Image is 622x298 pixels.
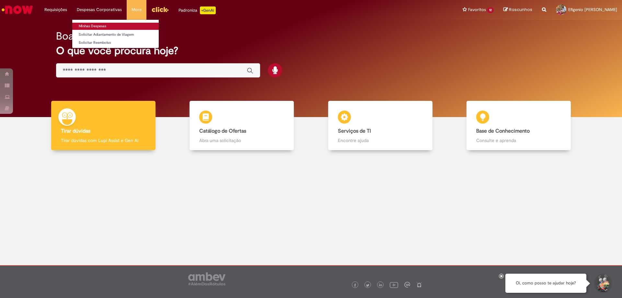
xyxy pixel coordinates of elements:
img: ServiceNow [1,3,34,16]
a: Solicitar Adiantamento de Viagem [72,31,159,38]
img: logo_footer_twitter.png [366,284,369,287]
img: logo_footer_workplace.png [404,282,410,288]
div: Padroniza [179,6,216,14]
a: Solicitar Reembolso [72,39,159,46]
img: logo_footer_naosei.png [416,282,422,288]
div: Oi, como posso te ajudar hoje? [505,274,586,293]
img: logo_footer_ambev_rotulo_gray.png [188,272,225,285]
a: Minhas Despesas [72,23,159,30]
span: Despesas Corporativas [77,6,122,13]
b: Tirar dúvidas [61,128,90,134]
img: logo_footer_youtube.png [390,280,398,289]
b: Base de Conhecimento [476,128,530,134]
h2: O que você procura hoje? [56,45,566,56]
b: Catálogo de Ofertas [199,128,246,134]
a: Serviços de TI Encontre ajuda [311,101,450,150]
span: Favoritos [468,6,486,13]
p: Tirar dúvidas com Lupi Assist e Gen Ai [61,137,146,144]
b: Serviços de TI [338,128,371,134]
span: Efigenio [PERSON_NAME] [568,7,617,12]
img: click_logo_yellow_360x200.png [151,5,169,14]
span: Requisições [44,6,67,13]
ul: Despesas Corporativas [72,19,159,48]
p: +GenAi [200,6,216,14]
p: Encontre ajuda [338,137,423,144]
span: 12 [487,7,494,13]
h2: Boa tarde, Efigenio [56,30,143,42]
button: Iniciar Conversa de Suporte [593,274,612,293]
a: Tirar dúvidas Tirar dúvidas com Lupi Assist e Gen Ai [34,101,173,150]
a: Rascunhos [503,7,532,13]
img: logo_footer_linkedin.png [379,283,382,287]
span: More [132,6,142,13]
p: Consulte e aprenda [476,137,561,144]
p: Abra uma solicitação [199,137,284,144]
img: logo_footer_facebook.png [353,284,357,287]
a: Catálogo de Ofertas Abra uma solicitação [173,101,311,150]
a: Base de Conhecimento Consulte e aprenda [450,101,588,150]
span: Rascunhos [509,6,532,13]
